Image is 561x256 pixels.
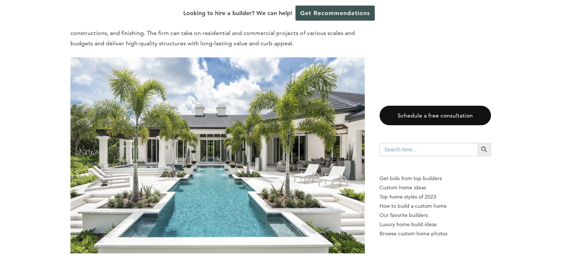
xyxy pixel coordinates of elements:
a: How to build a custom home [380,201,491,211]
p: Get bids from top builders [380,174,491,183]
a: Luxury home build ideas [380,220,491,229]
iframe: Drift Widget Chat Controller [524,219,552,247]
a: Get Recommendations [295,6,375,21]
a: Our favorite builders [380,211,491,220]
input: Search here... [380,143,478,156]
svg: Search [480,145,488,154]
a: Browse custom home photos [380,229,491,238]
a: Schedule a free consultation [380,106,491,125]
a: Top home styles of 2023 [380,192,491,201]
a: Custom home ideas [380,183,491,192]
